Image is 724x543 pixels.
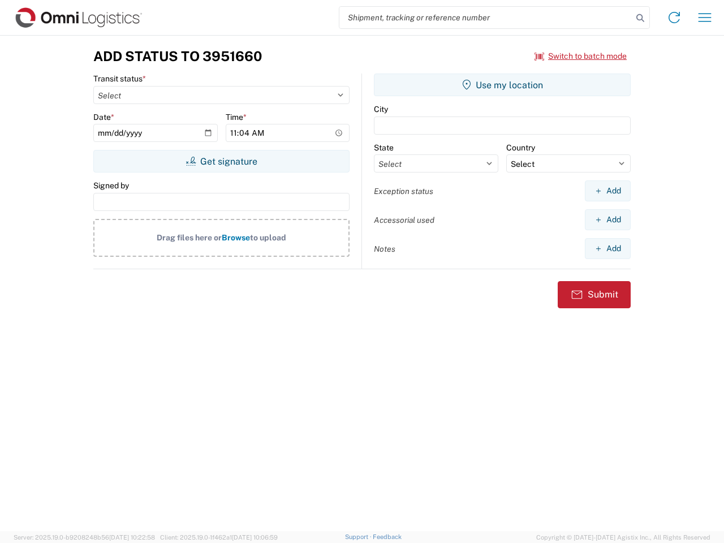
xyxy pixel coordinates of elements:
[585,180,631,201] button: Add
[250,233,286,242] span: to upload
[374,244,395,254] label: Notes
[93,180,129,191] label: Signed by
[226,112,247,122] label: Time
[585,209,631,230] button: Add
[374,104,388,114] label: City
[373,533,402,540] a: Feedback
[374,74,631,96] button: Use my location
[160,534,278,541] span: Client: 2025.19.0-1f462a1
[536,532,710,542] span: Copyright © [DATE]-[DATE] Agistix Inc., All Rights Reserved
[14,534,155,541] span: Server: 2025.19.0-b9208248b56
[222,233,250,242] span: Browse
[232,534,278,541] span: [DATE] 10:06:59
[535,47,627,66] button: Switch to batch mode
[374,143,394,153] label: State
[345,533,373,540] a: Support
[93,74,146,84] label: Transit status
[93,150,350,173] button: Get signature
[585,238,631,259] button: Add
[93,112,114,122] label: Date
[93,48,262,64] h3: Add Status to 3951660
[374,186,433,196] label: Exception status
[339,7,632,28] input: Shipment, tracking or reference number
[374,215,434,225] label: Accessorial used
[506,143,535,153] label: Country
[157,233,222,242] span: Drag files here or
[109,534,155,541] span: [DATE] 10:22:58
[558,281,631,308] button: Submit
